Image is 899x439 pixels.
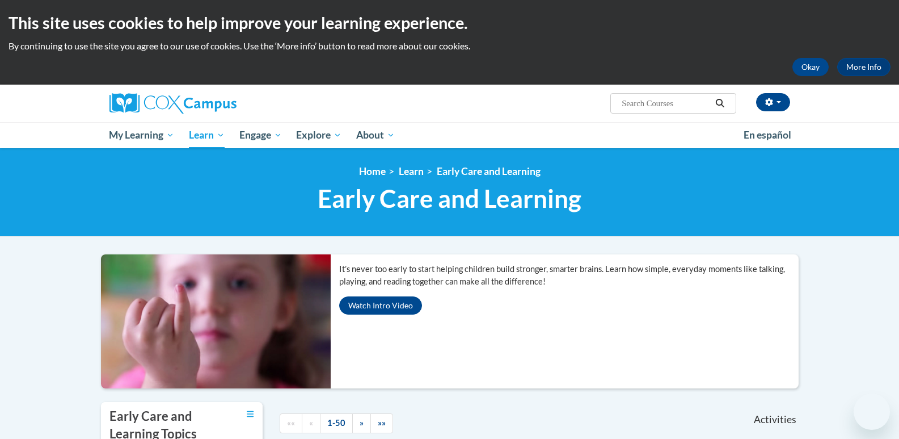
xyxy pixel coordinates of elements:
[9,11,890,34] h2: This site uses cookies to help improve your learning experience.
[754,413,796,426] span: Activities
[711,97,728,110] button: Search
[109,93,325,114] a: Cox Campus
[339,296,422,315] button: Watch Intro Video
[109,128,174,142] span: My Learning
[792,58,829,76] button: Okay
[239,128,282,142] span: Engage
[378,418,386,428] span: »»
[744,129,791,141] span: En español
[109,93,237,114] img: Cox Campus
[352,413,371,433] a: Next
[437,165,541,177] a: Early Care and Learning
[339,263,799,288] p: It’s never too early to start helping children build stronger, smarter brains. Learn how simple, ...
[9,40,890,52] p: By continuing to use the site you agree to our use of cookies. Use the ‘More info’ button to read...
[320,413,353,433] a: 1-50
[756,93,790,111] button: Account Settings
[837,58,890,76] a: More Info
[359,165,386,177] a: Home
[370,413,393,433] a: End
[182,122,232,148] a: Learn
[736,123,799,147] a: En español
[309,418,313,428] span: «
[247,408,254,420] a: Toggle collapse
[102,122,182,148] a: My Learning
[189,128,225,142] span: Learn
[621,97,711,110] input: Search Courses
[232,122,289,148] a: Engage
[854,394,890,430] iframe: Button to launch messaging window
[287,418,295,428] span: ««
[280,413,302,433] a: Begining
[302,413,320,433] a: Previous
[399,165,424,177] a: Learn
[356,128,395,142] span: About
[360,418,364,428] span: »
[318,183,581,214] span: Early Care and Learning
[349,122,402,148] a: About
[296,128,341,142] span: Explore
[289,122,349,148] a: Explore
[92,122,807,148] div: Main menu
